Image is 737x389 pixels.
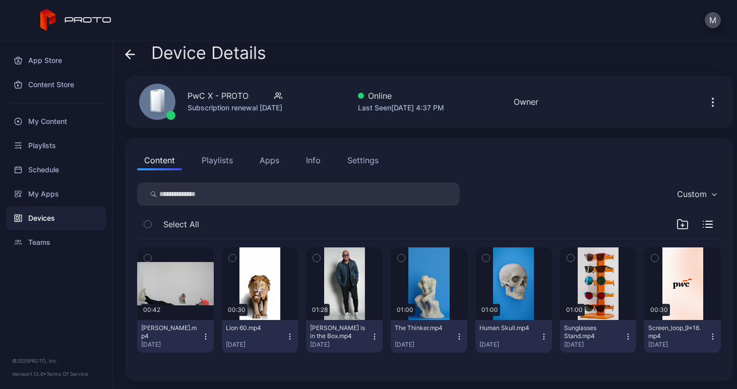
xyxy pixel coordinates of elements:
div: [DATE] [395,341,455,349]
button: Custom [672,182,721,206]
div: [DATE] [310,341,371,349]
button: [PERSON_NAME] is in the Box.mp4[DATE] [306,320,383,353]
button: The Thinker.mp4[DATE] [391,320,467,353]
button: [PERSON_NAME].mp4[DATE] [137,320,214,353]
div: Online [358,90,444,102]
div: Lion 60.mp4 [226,324,281,332]
div: [DATE] [226,341,286,349]
div: Joseph-Harrington.mp4 [141,324,197,340]
div: Human Skull.mp4 [479,324,535,332]
a: Devices [6,206,106,230]
div: [DATE] [648,341,709,349]
div: Screen_loop_9x16.mp4 [648,324,704,340]
div: Last Seen [DATE] 4:37 PM [358,102,444,114]
div: Info [306,154,321,166]
div: © 2025 PROTO, Inc. [12,357,100,365]
button: Info [299,150,328,170]
button: Screen_loop_9x16.mp4[DATE] [644,320,721,353]
span: Version 1.12.0 • [12,371,46,377]
button: Human Skull.mp4[DATE] [475,320,552,353]
div: Owner [514,96,538,108]
button: Sunglasses Stand.mp4[DATE] [560,320,637,353]
div: PwC X - PROTO [188,90,249,102]
div: [DATE] [141,341,202,349]
a: App Store [6,48,106,73]
a: Schedule [6,158,106,182]
a: Playlists [6,134,106,158]
button: Apps [253,150,286,170]
button: Content [137,150,182,170]
button: Playlists [195,150,240,170]
div: Settings [347,154,379,166]
a: Content Store [6,73,106,97]
div: The Thinker.mp4 [395,324,450,332]
div: Subscription renewal [DATE] [188,102,282,114]
div: Custom [677,189,707,199]
a: Teams [6,230,106,254]
button: Settings [340,150,386,170]
span: Select All [163,218,199,230]
div: [DATE] [479,341,540,349]
a: My Content [6,109,106,134]
div: Sunglasses Stand.mp4 [564,324,620,340]
a: Terms Of Service [46,371,88,377]
button: Lion 60.mp4[DATE] [222,320,298,353]
a: My Apps [6,182,106,206]
div: Howie Mandel is in the Box.mp4 [310,324,365,340]
div: [DATE] [564,341,625,349]
button: M [705,12,721,28]
span: Device Details [151,43,266,62]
